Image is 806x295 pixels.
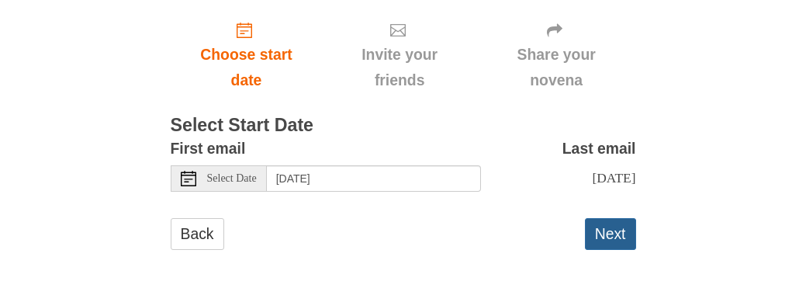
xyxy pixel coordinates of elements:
[592,170,635,186] span: [DATE]
[171,116,636,136] h3: Select Start Date
[493,42,621,93] span: Share your novena
[322,9,476,101] div: Click "Next" to confirm your start date first.
[477,9,636,101] div: Click "Next" to confirm your start date first.
[171,136,246,161] label: First email
[171,9,323,101] a: Choose start date
[337,42,461,93] span: Invite your friends
[585,218,636,250] button: Next
[207,173,257,184] span: Select Date
[186,42,307,93] span: Choose start date
[562,136,636,161] label: Last email
[171,218,224,250] a: Back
